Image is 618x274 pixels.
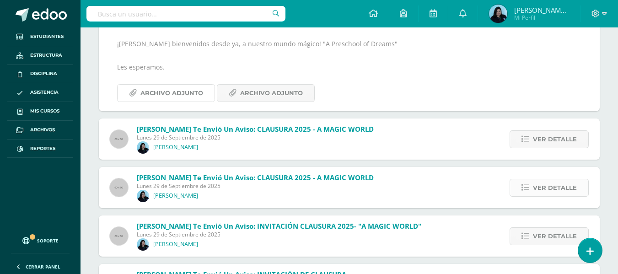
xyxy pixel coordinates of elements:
[30,89,59,96] span: Asistencia
[7,83,73,102] a: Asistencia
[137,124,374,134] span: [PERSON_NAME] te envió un aviso: CLAUSURA 2025 - A MAGIC WORLD
[110,178,128,197] img: 60x60
[514,14,569,21] span: Mi Perfil
[153,192,198,199] p: [PERSON_NAME]
[30,107,59,115] span: Mis cursos
[11,228,70,251] a: Soporte
[533,228,577,245] span: Ver detalle
[137,134,374,141] span: Lunes 29 de Septiembre de 2025
[217,84,315,102] a: Archivo Adjunto
[30,126,55,134] span: Archivos
[7,102,73,121] a: Mis cursos
[26,263,60,270] span: Cerrar panel
[137,238,149,251] img: 0b09f7359ba56e20ff77aa3950d07c43.png
[30,145,55,152] span: Reportes
[153,241,198,248] p: [PERSON_NAME]
[37,237,59,244] span: Soporte
[7,140,73,158] a: Reportes
[153,144,198,151] p: [PERSON_NAME]
[140,85,203,102] span: Archivo Adjunto
[7,121,73,140] a: Archivos
[533,131,577,148] span: Ver detalle
[489,5,507,23] img: 7cb9ebd05b140000fdc9db502d26292e.png
[30,52,62,59] span: Estructura
[110,130,128,148] img: 60x60
[30,33,64,40] span: Estudiantes
[7,65,73,84] a: Disciplina
[137,182,374,190] span: Lunes 29 de Septiembre de 2025
[137,231,421,238] span: Lunes 29 de Septiembre de 2025
[117,84,215,102] a: Archivo Adjunto
[7,27,73,46] a: Estudiantes
[137,141,149,154] img: 0b09f7359ba56e20ff77aa3950d07c43.png
[514,5,569,15] span: [PERSON_NAME][DATE]
[86,6,285,21] input: Busca un usuario...
[30,70,57,77] span: Disciplina
[137,173,374,182] span: [PERSON_NAME] te envió un aviso: CLAUSURA 2025 - A MAGIC WORLD
[7,46,73,65] a: Estructura
[137,190,149,202] img: 0b09f7359ba56e20ff77aa3950d07c43.png
[137,221,421,231] span: [PERSON_NAME] te envió un aviso: INVITACIÓN CLAUSURA 2025- "A MAGIC WORLD"
[533,179,577,196] span: Ver detalle
[110,227,128,245] img: 60x60
[240,85,303,102] span: Archivo Adjunto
